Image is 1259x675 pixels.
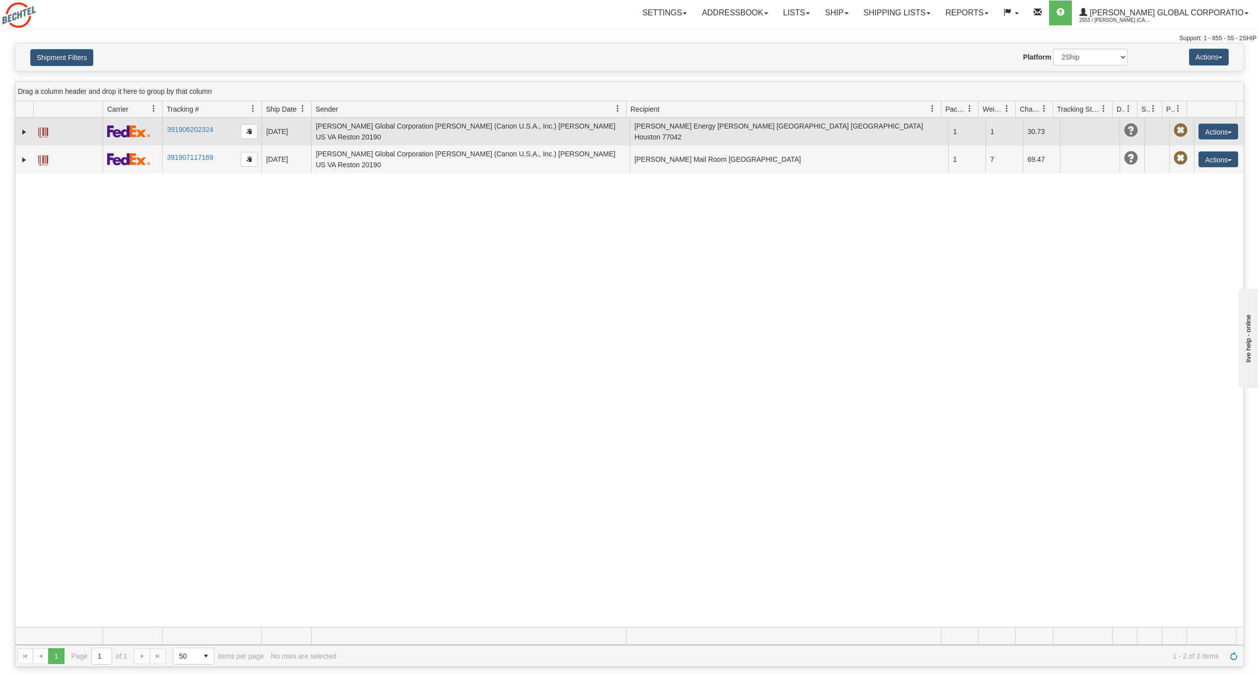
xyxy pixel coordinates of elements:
span: Unknown [1124,151,1138,165]
span: Page sizes drop down [173,648,214,665]
span: Page 1 [48,648,64,664]
a: Shipment Issues filter column settings [1145,100,1162,117]
label: Platform [1023,52,1052,62]
span: Weight [983,104,1003,114]
img: 2 - FedEx Express® [107,125,150,137]
div: Support: 1 - 855 - 55 - 2SHIP [2,34,1257,43]
button: Actions [1198,124,1238,139]
td: [DATE] [262,145,311,173]
span: 50 [179,651,192,661]
span: 1 - 2 of 2 items [343,652,1219,660]
a: Carrier filter column settings [145,100,162,117]
span: Tracking Status [1057,104,1100,114]
td: 1 [948,118,986,145]
td: [PERSON_NAME] Global Corporation [PERSON_NAME] (Canon U.S.A., Inc.) [PERSON_NAME] US VA Reston 20190 [311,118,630,145]
iframe: chat widget [1236,287,1258,388]
a: Sender filter column settings [609,100,626,117]
td: 1 [986,118,1023,145]
span: Sender [316,104,338,114]
a: Charge filter column settings [1036,100,1053,117]
span: Ship Date [266,104,296,114]
span: items per page [173,648,264,665]
td: [PERSON_NAME] Energy [PERSON_NAME] [GEOGRAPHIC_DATA] [GEOGRAPHIC_DATA] Houston 77042 [630,118,948,145]
a: Settings [635,0,694,25]
td: [PERSON_NAME] Global Corporation [PERSON_NAME] (Canon U.S.A., Inc.) [PERSON_NAME] US VA Reston 20190 [311,145,630,173]
a: Reports [938,0,996,25]
td: 69.47 [1023,145,1060,173]
img: 2 - FedEx Express® [107,153,150,165]
a: Label [38,151,48,167]
a: Tracking # filter column settings [245,100,262,117]
td: 1 [948,145,986,173]
div: No rows are selected [271,652,336,660]
td: 30.73 [1023,118,1060,145]
span: Pickup Not Assigned [1174,124,1188,137]
span: Recipient [631,104,660,114]
input: Page 1 [92,648,112,664]
a: Refresh [1226,648,1242,664]
a: Expand [19,155,29,165]
td: [DATE] [262,118,311,145]
td: 7 [986,145,1023,173]
button: Shipment Filters [30,49,93,66]
span: Charge [1020,104,1041,114]
span: Packages [945,104,966,114]
span: Delivery Status [1117,104,1125,114]
a: Packages filter column settings [961,100,978,117]
span: Tracking # [167,104,199,114]
span: Carrier [107,104,129,114]
button: Copy to clipboard [241,124,258,139]
span: [PERSON_NAME] Global Corporatio [1087,8,1244,17]
button: Actions [1189,49,1229,66]
a: Ship [817,0,856,25]
a: 391907117169 [167,153,213,161]
span: 2553 / [PERSON_NAME] (Canon U.S.A., Inc.) [PERSON_NAME] [1079,15,1154,25]
a: Label [38,123,48,139]
a: Weight filter column settings [998,100,1015,117]
div: grid grouping header [15,82,1244,101]
span: Pickup Status [1166,104,1175,114]
a: Addressbook [694,0,776,25]
a: Pickup Status filter column settings [1170,100,1187,117]
button: Actions [1198,151,1238,167]
a: [PERSON_NAME] Global Corporatio 2553 / [PERSON_NAME] (Canon U.S.A., Inc.) [PERSON_NAME] [1072,0,1256,25]
a: Shipping lists [856,0,938,25]
span: select [198,648,214,664]
span: Unknown [1124,124,1138,137]
a: 391906202324 [167,126,213,134]
a: Tracking Status filter column settings [1095,100,1112,117]
a: Expand [19,127,29,137]
span: Page of 1 [71,648,128,665]
a: Recipient filter column settings [924,100,941,117]
button: Copy to clipboard [241,152,258,167]
span: Shipment Issues [1141,104,1150,114]
a: Ship Date filter column settings [294,100,311,117]
div: live help - online [7,8,92,16]
a: Lists [776,0,817,25]
span: Pickup Not Assigned [1174,151,1188,165]
a: Delivery Status filter column settings [1120,100,1137,117]
img: logo2553.jpg [2,2,36,28]
td: [PERSON_NAME] Mail Room [GEOGRAPHIC_DATA] [630,145,948,173]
